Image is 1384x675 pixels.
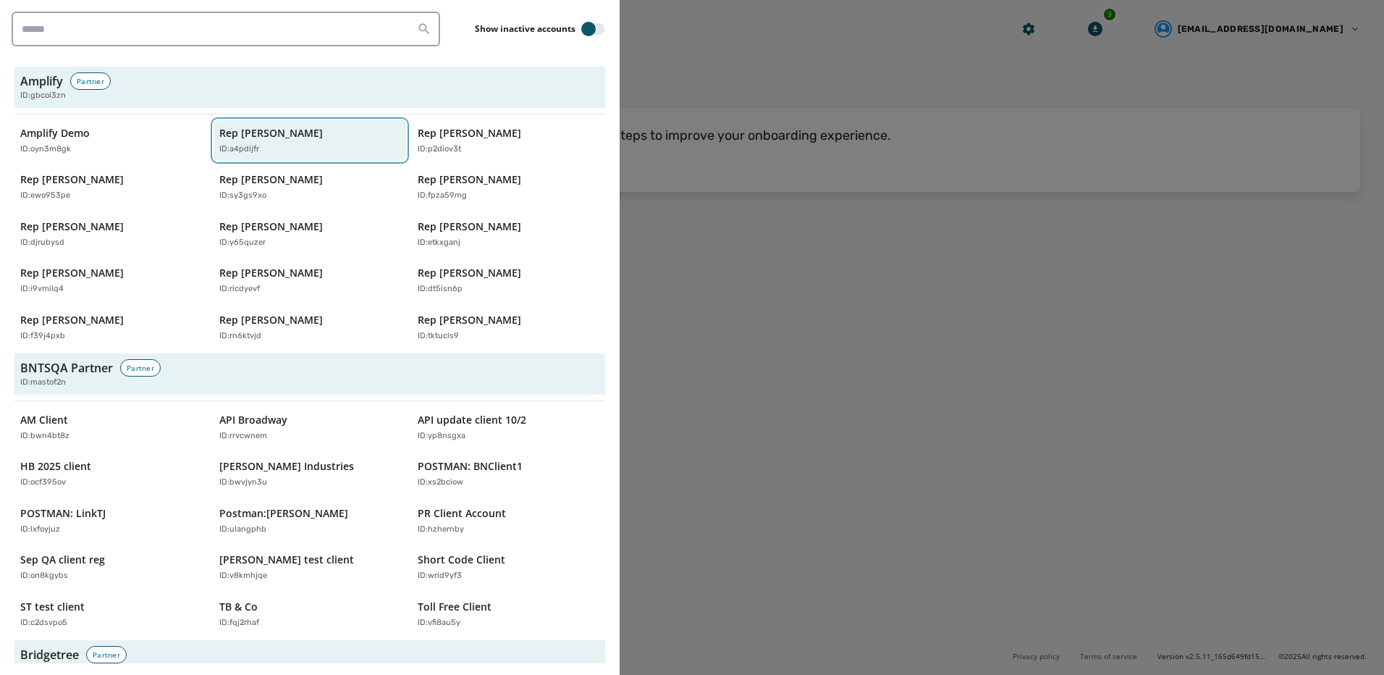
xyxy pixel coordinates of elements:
[20,313,124,327] p: Rep [PERSON_NAME]
[219,506,348,521] p: Postman:[PERSON_NAME]
[219,477,267,489] p: ID: bwvjyn3u
[14,120,208,162] button: Amplify DemoID:oyn3m8gk
[14,307,208,348] button: Rep [PERSON_NAME]ID:f39j4pxb
[418,477,463,489] p: ID: xs2bciow
[418,266,521,280] p: Rep [PERSON_NAME]
[20,237,64,249] p: ID: djrubysd
[214,453,407,495] button: [PERSON_NAME] IndustriesID:bwvjyn3u
[20,72,63,90] h3: Amplify
[418,237,460,249] p: ID: etkxganj
[20,646,79,663] h3: Bridgetree
[14,453,208,495] button: HB 2025 clientID:ocf395ov
[219,600,258,614] p: TB & Co
[20,143,71,156] p: ID: oyn3m8gk
[219,219,323,234] p: Rep [PERSON_NAME]
[219,524,266,536] p: ID: ulangphb
[214,547,407,588] button: [PERSON_NAME] test clientID:v8kmhjqe
[20,430,69,443] p: ID: bwn4bt8z
[20,570,68,582] p: ID: on8kgybs
[418,313,521,327] p: Rep [PERSON_NAME]
[14,353,605,395] button: BNTSQA PartnerPartnerID:mastof2n
[20,330,65,343] p: ID: f39j4pxb
[70,72,111,90] div: Partner
[418,600,491,614] p: Toll Free Client
[418,172,521,187] p: Rep [PERSON_NAME]
[219,143,259,156] p: ID: a4pdijfr
[219,459,354,474] p: [PERSON_NAME] Industries
[214,407,407,448] button: API BroadwayID:rrvcwnem
[219,553,354,567] p: [PERSON_NAME] test client
[412,547,605,588] button: Short Code ClientID:wrid9yf3
[418,553,505,567] p: Short Code Client
[20,600,85,614] p: ST test client
[219,126,323,141] p: Rep [PERSON_NAME]
[412,307,605,348] button: Rep [PERSON_NAME]ID:tktucls9
[219,330,261,343] p: ID: rn6ktvjd
[219,313,323,327] p: Rep [PERSON_NAME]
[219,430,267,443] p: ID: rrvcwnem
[418,570,462,582] p: ID: wrid9yf3
[20,126,90,141] p: Amplify Demo
[418,617,460,629] p: ID: vfi8au5y
[20,477,66,489] p: ID: ocf395ov
[20,617,67,629] p: ID: c2dsvpo5
[14,214,208,255] button: Rep [PERSON_NAME]ID:djrubysd
[418,126,521,141] p: Rep [PERSON_NAME]
[418,524,464,536] p: ID: hzhernby
[14,67,605,108] button: AmplifyPartnerID:gbcoi3zn
[20,459,91,474] p: HB 2025 client
[20,266,124,280] p: Rep [PERSON_NAME]
[214,307,407,348] button: Rep [PERSON_NAME]ID:rn6ktvjd
[412,167,605,208] button: Rep [PERSON_NAME]ID:fpza59mg
[219,413,287,427] p: API Broadway
[214,594,407,635] button: TB & CoID:fqj2rhaf
[86,646,127,663] div: Partner
[20,413,68,427] p: AM Client
[412,260,605,301] button: Rep [PERSON_NAME]ID:dt5isn6p
[14,594,208,635] button: ST test clientID:c2dsvpo5
[412,453,605,495] button: POSTMAN: BNClient1ID:xs2bciow
[219,237,266,249] p: ID: y65quzer
[20,506,106,521] p: POSTMAN: LinkTJ
[418,459,523,474] p: POSTMAN: BNClient1
[219,570,267,582] p: ID: v8kmhjqe
[214,167,407,208] button: Rep [PERSON_NAME]ID:sy3gs9xo
[214,120,407,162] button: Rep [PERSON_NAME]ID:a4pdijfr
[219,266,323,280] p: Rep [PERSON_NAME]
[14,500,208,542] button: POSTMAN: LinkTJID:lxfoyjuz
[418,330,459,343] p: ID: tktucls9
[14,547,208,588] button: Sep QA client regID:on8kgybs
[214,260,407,301] button: Rep [PERSON_NAME]ID:ricdyevf
[412,594,605,635] button: Toll Free ClientID:vfi8au5y
[418,413,526,427] p: API update client 10/2
[412,407,605,448] button: API update client 10/2ID:yp8nsgxa
[20,283,64,295] p: ID: i9vmilq4
[20,359,113,377] h3: BNTSQA Partner
[412,214,605,255] button: Rep [PERSON_NAME]ID:etkxganj
[20,524,60,536] p: ID: lxfoyjuz
[214,500,407,542] button: Postman:[PERSON_NAME]ID:ulangphb
[14,260,208,301] button: Rep [PERSON_NAME]ID:i9vmilq4
[120,359,161,377] div: Partner
[475,23,575,35] label: Show inactive accounts
[14,407,208,448] button: AM ClientID:bwn4bt8z
[418,143,461,156] p: ID: p2diov3t
[219,190,266,202] p: ID: sy3gs9xo
[14,167,208,208] button: Rep [PERSON_NAME]ID:ewo953pe
[412,500,605,542] button: PR Client AccountID:hzhernby
[20,172,124,187] p: Rep [PERSON_NAME]
[20,219,124,234] p: Rep [PERSON_NAME]
[20,190,70,202] p: ID: ewo953pe
[20,377,66,389] span: ID: mastof2n
[418,430,465,443] p: ID: yp8nsgxa
[219,617,259,629] p: ID: fqj2rhaf
[20,90,66,102] span: ID: gbcoi3zn
[418,190,467,202] p: ID: fpza59mg
[219,283,260,295] p: ID: ricdyevf
[219,172,323,187] p: Rep [PERSON_NAME]
[418,219,521,234] p: Rep [PERSON_NAME]
[412,120,605,162] button: Rep [PERSON_NAME]ID:p2diov3t
[20,553,105,567] p: Sep QA client reg
[214,214,407,255] button: Rep [PERSON_NAME]ID:y65quzer
[418,506,506,521] p: PR Client Account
